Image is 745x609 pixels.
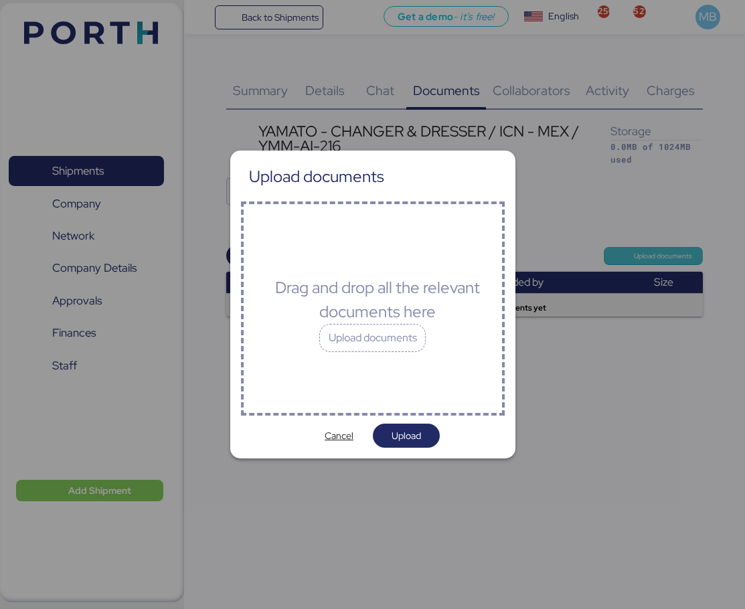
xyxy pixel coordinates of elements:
[319,324,426,352] div: Upload documents
[392,428,421,444] span: Upload
[249,171,384,183] div: Upload documents
[325,428,353,444] span: Cancel
[373,424,440,448] button: Upload
[306,424,373,448] button: Cancel
[262,276,494,324] div: Drag and drop all the relevant documents here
